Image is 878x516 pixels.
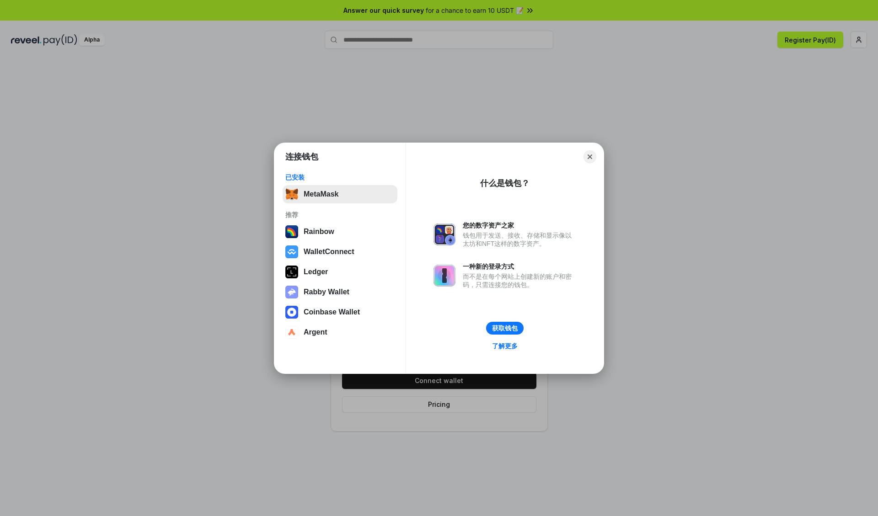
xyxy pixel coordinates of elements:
[304,288,349,296] div: Rabby Wallet
[463,262,576,271] div: 一种新的登录方式
[283,283,397,301] button: Rabby Wallet
[283,223,397,241] button: Rainbow
[492,324,518,332] div: 获取钱包
[285,173,395,181] div: 已安装
[285,245,298,258] img: svg+xml,%3Csvg%20width%3D%2228%22%20height%3D%2228%22%20viewBox%3D%220%200%2028%2028%22%20fill%3D...
[487,340,523,352] a: 了解更多
[285,326,298,339] img: svg+xml,%3Csvg%20width%3D%2228%22%20height%3D%2228%22%20viewBox%3D%220%200%2028%2028%22%20fill%3D...
[463,272,576,289] div: 而不是在每个网站上创建新的账户和密码，只需连接您的钱包。
[304,248,354,256] div: WalletConnect
[434,265,455,287] img: svg+xml,%3Csvg%20xmlns%3D%22http%3A%2F%2Fwww.w3.org%2F2000%2Fsvg%22%20fill%3D%22none%22%20viewBox...
[285,266,298,278] img: svg+xml,%3Csvg%20xmlns%3D%22http%3A%2F%2Fwww.w3.org%2F2000%2Fsvg%22%20width%3D%2228%22%20height%3...
[463,221,576,229] div: 您的数字资产之家
[304,328,327,336] div: Argent
[285,286,298,298] img: svg+xml,%3Csvg%20xmlns%3D%22http%3A%2F%2Fwww.w3.org%2F2000%2Fsvg%22%20fill%3D%22none%22%20viewBox...
[304,190,338,198] div: MetaMask
[434,223,455,245] img: svg+xml,%3Csvg%20xmlns%3D%22http%3A%2F%2Fwww.w3.org%2F2000%2Fsvg%22%20fill%3D%22none%22%20viewBox...
[283,185,397,203] button: MetaMask
[285,306,298,319] img: svg+xml,%3Csvg%20width%3D%2228%22%20height%3D%2228%22%20viewBox%3D%220%200%2028%2028%22%20fill%3D...
[304,228,334,236] div: Rainbow
[283,243,397,261] button: WalletConnect
[492,342,518,350] div: 了解更多
[480,178,530,189] div: 什么是钱包？
[285,151,318,162] h1: 连接钱包
[285,211,395,219] div: 推荐
[463,231,576,248] div: 钱包用于发送、接收、存储和显示像以太坊和NFT这样的数字资产。
[304,308,360,316] div: Coinbase Wallet
[584,150,596,163] button: Close
[486,322,524,335] button: 获取钱包
[304,268,328,276] div: Ledger
[283,323,397,341] button: Argent
[285,225,298,238] img: svg+xml,%3Csvg%20width%3D%22120%22%20height%3D%22120%22%20viewBox%3D%220%200%20120%20120%22%20fil...
[283,303,397,321] button: Coinbase Wallet
[285,188,298,201] img: svg+xml,%3Csvg%20fill%3D%22none%22%20height%3D%2233%22%20viewBox%3D%220%200%2035%2033%22%20width%...
[283,263,397,281] button: Ledger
